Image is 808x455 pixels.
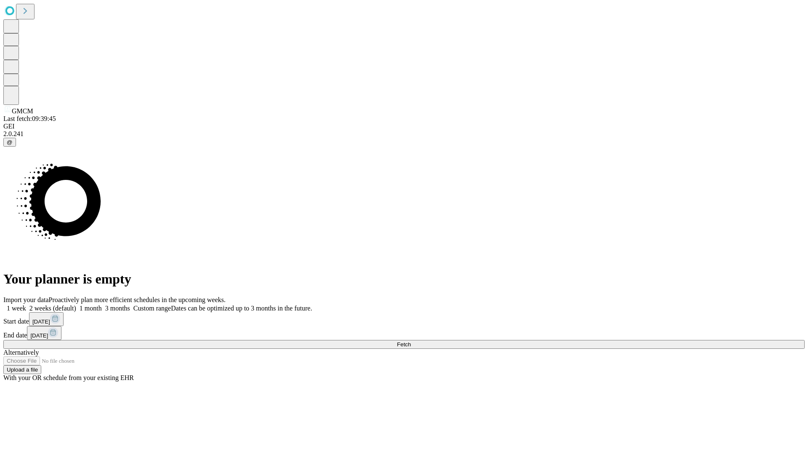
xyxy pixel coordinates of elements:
[7,139,13,145] span: @
[7,305,26,312] span: 1 week
[3,374,134,381] span: With your OR schedule from your existing EHR
[3,349,39,356] span: Alternatively
[3,365,41,374] button: Upload a file
[29,305,76,312] span: 2 weeks (default)
[49,296,226,303] span: Proactively plan more efficient schedules in the upcoming weeks.
[3,296,49,303] span: Import your data
[3,138,16,147] button: @
[27,326,61,340] button: [DATE]
[171,305,312,312] span: Dates can be optimized up to 3 months in the future.
[3,115,56,122] span: Last fetch: 09:39:45
[133,305,171,312] span: Custom range
[3,340,805,349] button: Fetch
[3,271,805,287] h1: Your planner is empty
[3,130,805,138] div: 2.0.241
[30,332,48,339] span: [DATE]
[32,318,50,325] span: [DATE]
[105,305,130,312] span: 3 months
[3,123,805,130] div: GEI
[3,326,805,340] div: End date
[397,341,411,348] span: Fetch
[29,312,64,326] button: [DATE]
[3,312,805,326] div: Start date
[12,107,33,115] span: GMCM
[80,305,102,312] span: 1 month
